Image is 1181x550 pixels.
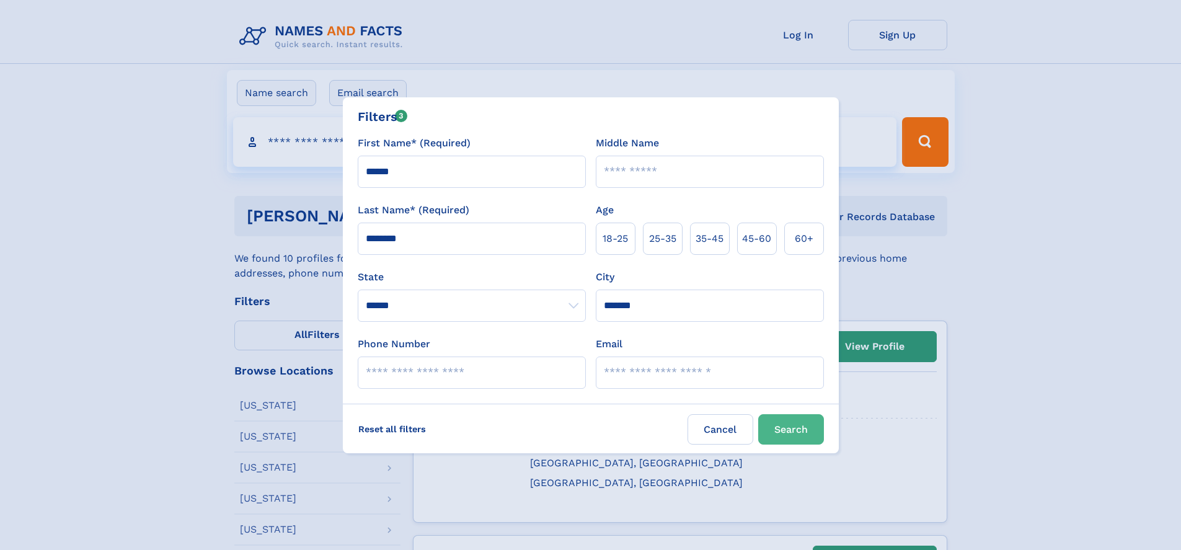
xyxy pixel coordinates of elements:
[596,203,614,218] label: Age
[596,136,659,151] label: Middle Name
[649,231,676,246] span: 25‑35
[795,231,813,246] span: 60+
[358,136,471,151] label: First Name* (Required)
[688,414,753,445] label: Cancel
[596,337,622,352] label: Email
[358,337,430,352] label: Phone Number
[358,107,408,126] div: Filters
[742,231,771,246] span: 45‑60
[596,270,614,285] label: City
[350,414,434,444] label: Reset all filters
[358,203,469,218] label: Last Name* (Required)
[603,231,628,246] span: 18‑25
[358,270,586,285] label: State
[758,414,824,445] button: Search
[696,231,723,246] span: 35‑45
